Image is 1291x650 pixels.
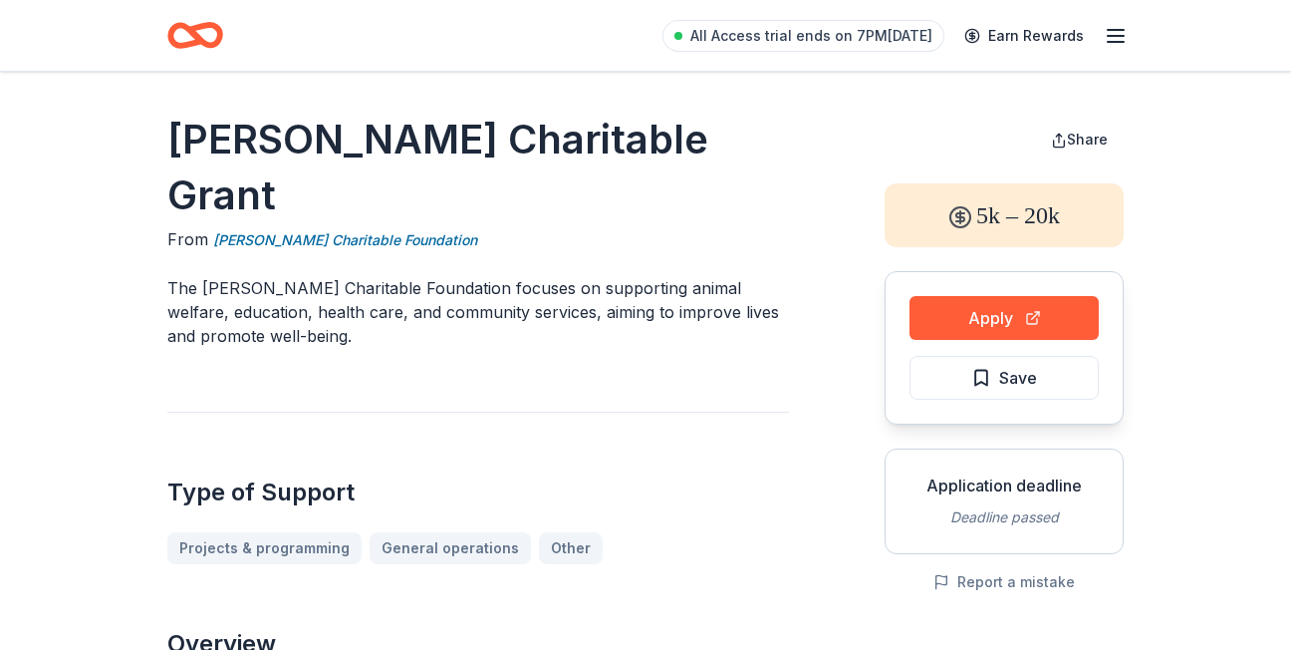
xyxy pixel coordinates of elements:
[213,228,477,252] a: [PERSON_NAME] Charitable Foundation
[1067,131,1108,148] span: Share
[909,296,1099,340] button: Apply
[167,12,223,59] a: Home
[999,365,1037,391] span: Save
[167,112,789,223] h1: [PERSON_NAME] Charitable Grant
[1035,120,1124,160] button: Share
[933,570,1075,594] button: Report a mistake
[167,477,789,508] h2: Type of Support
[909,356,1099,400] button: Save
[952,18,1096,54] a: Earn Rewards
[950,508,1059,525] span: Deadline passed
[167,276,789,348] p: The [PERSON_NAME] Charitable Foundation focuses on supporting animal welfare, education, health c...
[690,24,932,48] span: All Access trial ends on 7PM[DATE]
[902,474,1107,497] div: Application deadline
[167,227,789,252] div: From
[885,183,1124,247] div: 5k – 20k
[662,20,944,52] a: All Access trial ends on 7PM[DATE]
